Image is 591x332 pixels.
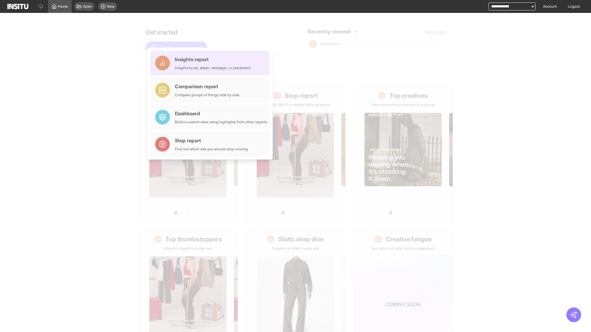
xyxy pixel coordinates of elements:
div: Insights by ad, adset, campaign, or placement [175,65,251,70]
span: Open [83,4,92,9]
img: Logo [7,4,28,9]
div: Build a custom view using highlights from other reports [175,120,267,124]
div: Comparison report [175,83,239,90]
span: New [107,4,115,9]
div: Compare groups of things side by side [175,93,239,97]
div: Insights report [175,56,251,63]
span: Home [58,4,68,9]
div: Stop report [175,137,248,144]
div: Dashboard [175,110,267,117]
div: Find out which ads you should stop running [175,147,248,152]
